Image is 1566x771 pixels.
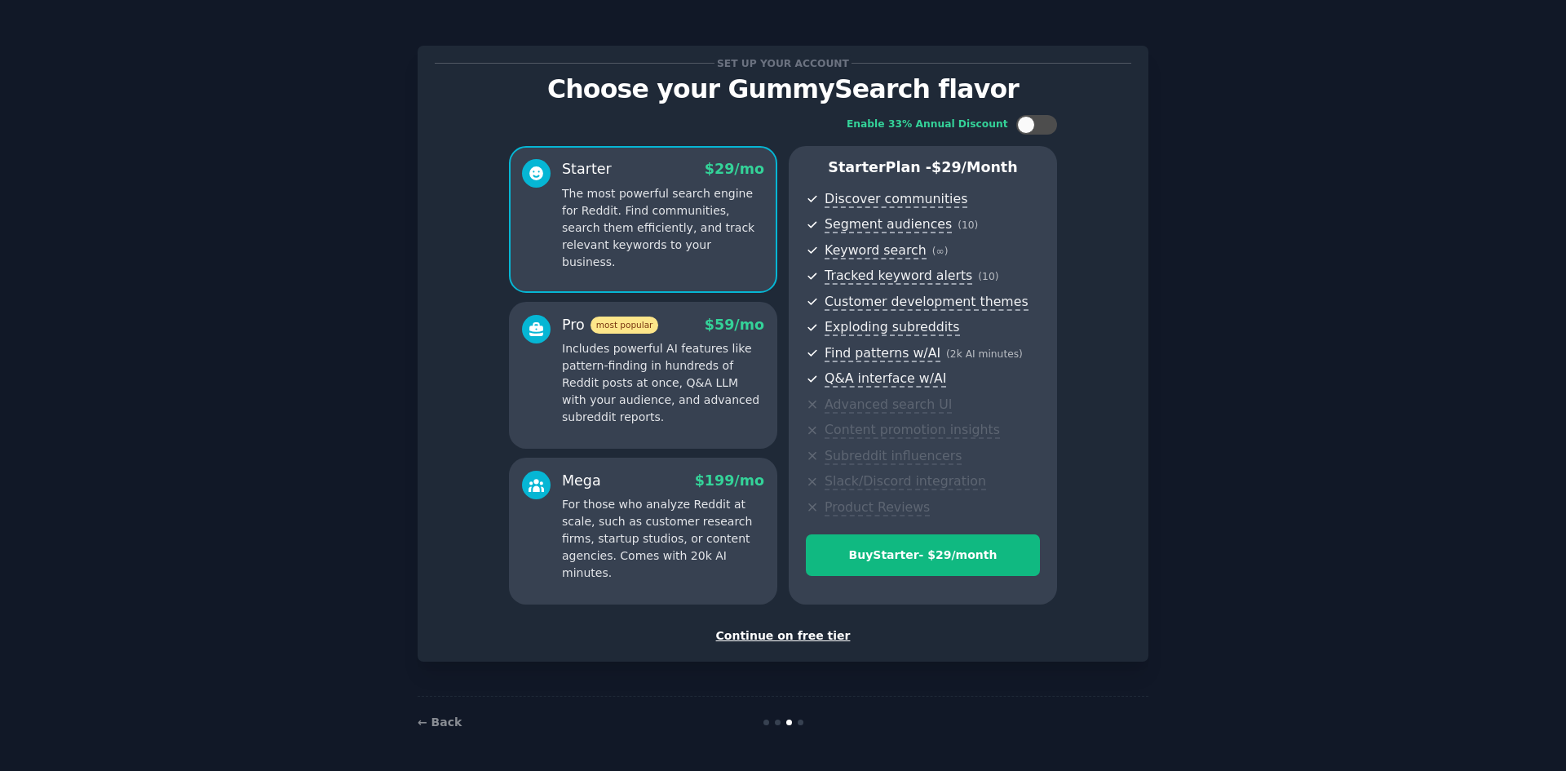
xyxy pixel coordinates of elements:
[562,315,658,335] div: Pro
[825,319,959,336] span: Exploding subreddits
[825,499,930,516] span: Product Reviews
[825,268,972,285] span: Tracked keyword alerts
[562,185,764,271] p: The most powerful search engine for Reddit. Find communities, search them efficiently, and track ...
[562,159,612,179] div: Starter
[825,422,1000,439] span: Content promotion insights
[825,370,946,388] span: Q&A interface w/AI
[847,117,1008,132] div: Enable 33% Annual Discount
[806,534,1040,576] button: BuyStarter- $29/month
[931,159,1018,175] span: $ 29 /month
[958,219,978,231] span: ( 10 )
[562,471,601,491] div: Mega
[946,348,1023,360] span: ( 2k AI minutes )
[695,472,764,489] span: $ 199 /mo
[825,473,986,490] span: Slack/Discord integration
[825,294,1029,311] span: Customer development themes
[705,161,764,177] span: $ 29 /mo
[562,496,764,582] p: For those who analyze Reddit at scale, such as customer research firms, startup studios, or conte...
[714,55,852,72] span: Set up your account
[825,345,940,362] span: Find patterns w/AI
[807,547,1039,564] div: Buy Starter - $ 29 /month
[932,246,949,257] span: ( ∞ )
[418,716,462,729] a: ← Back
[435,75,1131,104] p: Choose your GummySearch flavor
[562,340,764,426] p: Includes powerful AI features like pattern-finding in hundreds of Reddit posts at once, Q&A LLM w...
[705,317,764,333] span: $ 59 /mo
[825,448,962,465] span: Subreddit influencers
[825,191,967,208] span: Discover communities
[978,271,998,282] span: ( 10 )
[825,397,952,414] span: Advanced search UI
[591,317,659,334] span: most popular
[806,157,1040,178] p: Starter Plan -
[825,216,952,233] span: Segment audiences
[435,627,1131,645] div: Continue on free tier
[825,242,927,259] span: Keyword search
